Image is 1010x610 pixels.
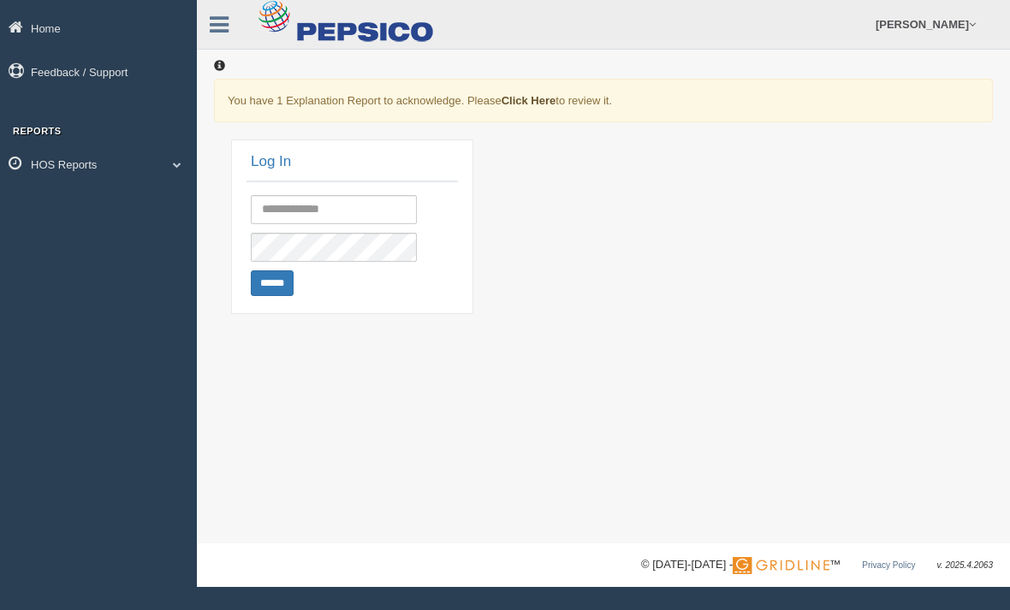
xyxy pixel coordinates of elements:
img: Gridline [733,557,829,574]
div: You have 1 Explanation Report to acknowledge. Please to review it. [214,79,993,122]
h2: Log In [251,154,377,170]
span: v. 2025.4.2063 [937,560,993,570]
a: Privacy Policy [862,560,915,570]
a: Click Here [502,94,556,107]
div: © [DATE]-[DATE] - ™ [641,556,993,574]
